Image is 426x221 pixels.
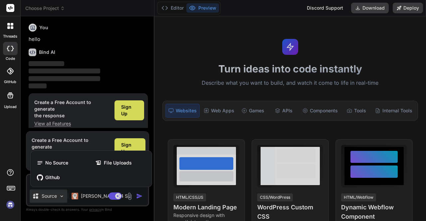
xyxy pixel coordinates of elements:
[104,160,132,166] span: File Uploads
[3,34,17,39] label: threads
[45,160,68,166] span: No Source
[45,174,60,181] span: Github
[5,199,16,210] img: signin
[4,104,17,110] label: Upload
[4,79,16,85] label: GitHub
[6,56,15,61] label: code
